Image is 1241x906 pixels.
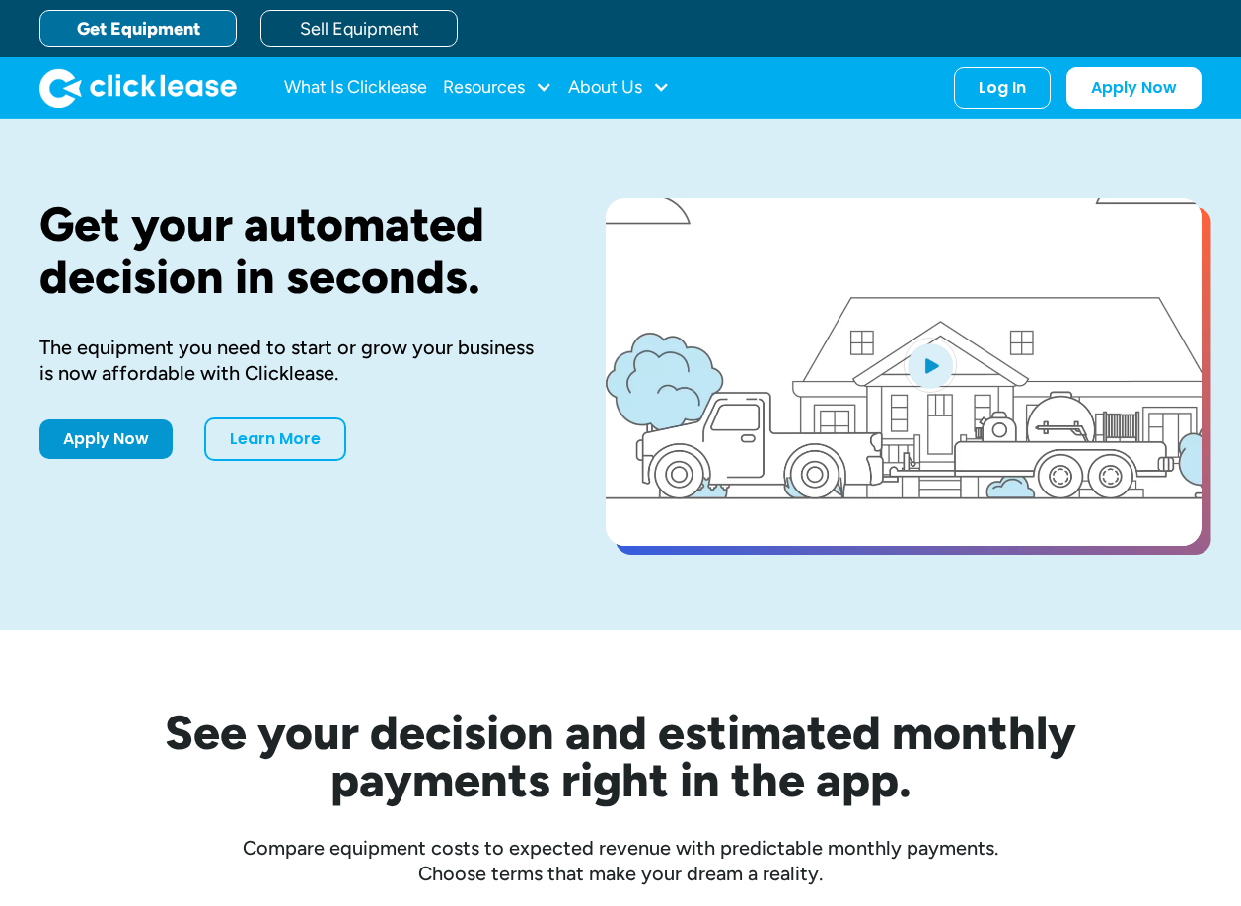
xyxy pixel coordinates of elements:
h2: See your decision and estimated monthly payments right in the app. [68,709,1173,803]
a: Apply Now [1066,67,1202,109]
div: The equipment you need to start or grow your business is now affordable with Clicklease. [39,335,543,386]
a: Sell Equipment [260,10,458,47]
div: Resources [443,68,552,108]
div: About Us [568,68,670,108]
div: Compare equipment costs to expected revenue with predictable monthly payments. Choose terms that ... [39,835,1202,886]
img: Clicklease logo [39,68,237,108]
a: home [39,68,237,108]
a: open lightbox [606,198,1202,546]
a: Apply Now [39,419,173,459]
h1: Get your automated decision in seconds. [39,198,543,303]
img: Blue play button logo on a light blue circular background [904,338,957,393]
a: Get Equipment [39,10,237,47]
div: Log In [979,78,1026,98]
a: Learn More [204,417,346,461]
a: What Is Clicklease [284,68,427,108]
